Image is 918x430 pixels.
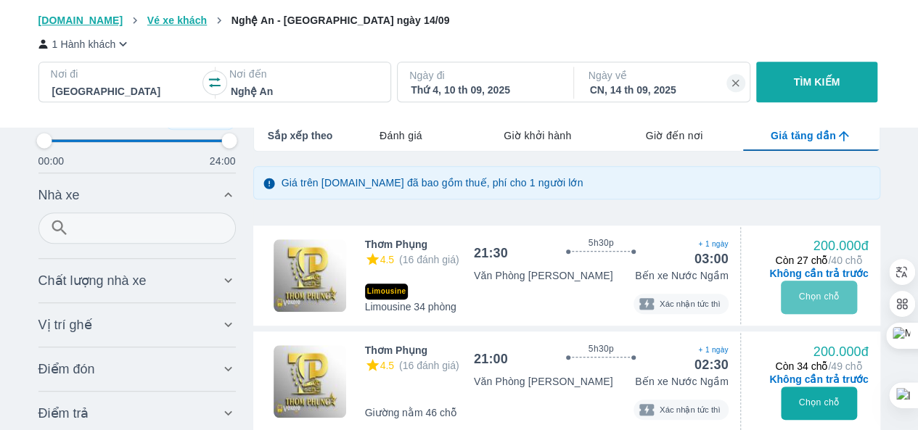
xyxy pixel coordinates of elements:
[365,405,457,420] span: Giường nằm 46 chỗ
[411,83,557,97] div: Thứ 4, 10 th 09, 2025
[635,268,729,283] p: Bến xe Nước Ngầm
[38,272,147,289] span: Chất lượng nhà xe
[474,374,613,389] p: Văn Phòng [PERSON_NAME]
[589,343,614,355] span: 5h30p
[756,62,877,102] button: TÌM KIẾM
[775,255,862,266] span: Còn 27 chỗ
[645,128,702,143] span: Giờ đến nơi
[638,401,655,418] img: instant verification logo
[781,281,857,314] button: Chọn chỗ
[775,360,862,372] span: Còn 34 chỗ
[210,154,236,168] p: 24:00
[38,212,236,254] div: Nhà xe
[590,83,737,97] div: CN, 14 th 09, 2025
[38,178,236,212] div: Nhà xe
[365,343,427,357] span: Thơm Phụng
[38,263,236,298] div: Chất lượng nhà xe
[365,237,427,252] span: Thơm Phụng
[274,345,346,418] img: image
[268,128,333,143] span: Sắp xếp theo
[231,15,450,26] span: Nghệ An - [GEOGRAPHIC_DATA] ngày 14/09
[38,13,880,28] nav: breadcrumb
[694,344,729,356] span: + 1 ngày
[51,67,200,81] p: Nơi đi
[813,343,868,360] div: 200.000đ
[38,154,65,168] p: 00:00
[38,405,89,422] span: Điểm trả
[38,307,236,342] div: Vị trí ghế
[380,128,422,143] span: Đánh giá
[38,360,95,378] span: Điểm đón
[769,266,868,281] span: Không cần trả trước
[52,37,116,51] p: 1 Hành khách
[274,239,346,312] img: image
[282,175,583,190] p: Giá trên [DOMAIN_NAME] đã bao gồm thuế, phí cho 1 người lớn
[38,186,80,204] span: Nhà xe
[474,244,508,262] div: 21:30
[380,360,394,371] span: 4.5
[474,268,613,283] p: Văn Phòng [PERSON_NAME]
[589,237,614,249] span: 5h30p
[399,360,459,371] span: (16 đánh giá)
[38,36,131,51] button: 1 Hành khách
[365,299,456,314] span: Limousine 34 phòng
[655,403,724,417] span: Xác nhận tức thì
[229,67,379,81] p: Nơi đến
[474,350,508,368] div: 21:00
[794,75,840,89] p: TÌM KIẾM
[771,128,836,143] span: Giá tăng dần
[399,254,459,265] span: (16 đánh giá)
[38,316,92,334] span: Vị trí ghế
[694,250,729,268] div: 03:00
[589,68,738,83] p: Ngày về
[365,284,409,299] span: Limousine
[504,128,571,143] span: Giờ khởi hành
[781,386,857,420] button: Chọn chỗ
[694,239,729,250] span: + 1 ngày
[638,295,655,313] img: instant verification logo
[635,374,729,389] p: Bến xe Nước Ngầm
[655,297,724,311] span: Xác nhận tức thì
[813,237,868,255] div: 200.000đ
[694,356,729,373] div: 02:30
[380,254,394,265] span: 4.5
[828,360,862,372] span: / 49 chỗ
[769,372,868,386] span: Không cần trả trước
[38,352,236,386] div: Điểm đón
[828,255,862,266] span: / 40 chỗ
[332,120,879,151] div: lab API tabs example
[409,68,559,83] p: Ngày đi
[147,15,207,26] span: Vé xe khách
[38,15,123,26] span: [DOMAIN_NAME]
